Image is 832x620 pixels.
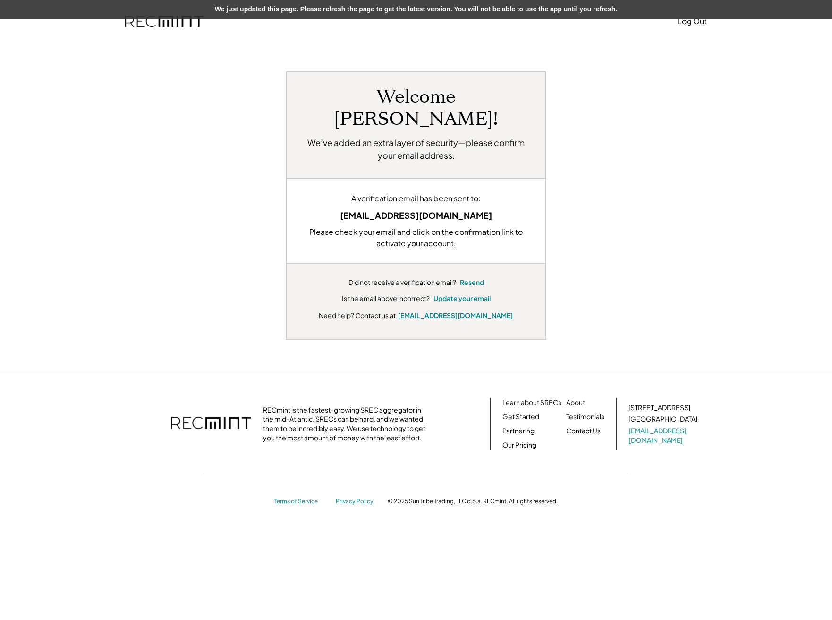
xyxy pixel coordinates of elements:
[566,426,601,436] a: Contact Us
[566,398,585,407] a: About
[263,405,431,442] div: RECmint is the fastest-growing SREC aggregator in the mid-Atlantic. SRECs can be hard, and we wan...
[301,209,531,222] div: [EMAIL_ADDRESS][DOMAIN_NAME]
[628,403,690,413] div: [STREET_ADDRESS]
[628,426,699,445] a: [EMAIL_ADDRESS][DOMAIN_NAME]
[301,226,531,249] div: Please check your email and click on the confirmation link to activate your account.
[678,12,707,31] button: Log Out
[502,412,539,422] a: Get Started
[398,311,513,319] a: [EMAIL_ADDRESS][DOMAIN_NAME]
[125,16,204,27] img: recmint-logotype%403x.png
[460,278,484,287] button: Resend
[433,294,491,303] button: Update your email
[342,294,430,303] div: Is the email above incorrect?
[566,412,604,422] a: Testimonials
[502,440,536,450] a: Our Pricing
[628,414,697,424] div: [GEOGRAPHIC_DATA]
[301,193,531,204] div: A verification email has been sent to:
[336,498,378,506] a: Privacy Policy
[348,278,456,287] div: Did not receive a verification email?
[171,407,251,440] img: recmint-logotype%403x.png
[319,310,396,320] div: Need help? Contact us at
[502,398,561,407] a: Learn about SRECs
[388,498,558,505] div: © 2025 Sun Tribe Trading, LLC d.b.a. RECmint. All rights reserved.
[274,498,326,506] a: Terms of Service
[502,426,535,436] a: Partnering
[301,136,531,162] h2: We’ve added an extra layer of security—please confirm your email address.
[301,86,531,130] h1: Welcome [PERSON_NAME]!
